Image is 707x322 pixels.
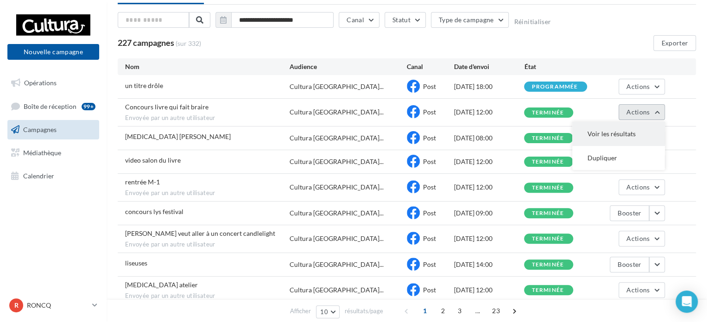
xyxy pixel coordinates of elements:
[423,134,436,142] span: Post
[7,44,99,60] button: Nouvelle campagne
[82,103,95,110] div: 99+
[531,84,578,90] div: programmée
[653,35,696,51] button: Exporter
[345,307,383,316] span: résultats/page
[23,126,57,133] span: Campagnes
[23,149,61,157] span: Médiathèque
[125,229,275,237] span: Léa veut aller à un concert candlelight
[531,110,564,116] div: terminée
[454,183,524,192] div: [DATE] 12:00
[675,290,698,313] div: Open Intercom Messenger
[454,260,524,269] div: [DATE] 14:00
[423,209,436,217] span: Post
[626,286,650,294] span: Actions
[626,183,650,191] span: Actions
[290,183,384,192] span: Cultura [GEOGRAPHIC_DATA]...
[531,185,564,191] div: terminée
[290,107,384,117] span: Cultura [GEOGRAPHIC_DATA]...
[290,285,384,295] span: Cultura [GEOGRAPHIC_DATA]...
[125,189,290,197] span: Envoyée par un autre utilisateur
[531,210,564,216] div: terminée
[176,39,201,48] span: (sur 332)
[423,158,436,165] span: Post
[6,166,101,186] a: Calendrier
[454,285,524,295] div: [DATE] 12:00
[125,281,198,289] span: pce atelier
[125,292,290,300] span: Envoyée par un autre utilisateur
[531,236,564,242] div: terminée
[572,146,665,170] button: Dupliquer
[316,305,340,318] button: 10
[24,102,76,110] span: Boîte de réception
[23,171,54,179] span: Calendrier
[339,12,379,28] button: Canal
[423,260,436,268] span: Post
[436,303,450,318] span: 2
[488,303,504,318] span: 23
[452,303,467,318] span: 3
[125,82,163,89] span: un titre drôle
[619,104,665,120] button: Actions
[290,260,384,269] span: Cultura [GEOGRAPHIC_DATA]...
[423,82,436,90] span: Post
[125,240,290,249] span: Envoyée par un autre utilisateur
[125,259,147,267] span: liseuses
[454,82,524,91] div: [DATE] 18:00
[454,208,524,218] div: [DATE] 09:00
[619,282,665,298] button: Actions
[454,133,524,143] div: [DATE] 08:00
[454,62,524,71] div: Date d'envoi
[626,234,650,242] span: Actions
[417,303,432,318] span: 1
[125,114,290,122] span: Envoyée par un autre utilisateur
[407,62,454,71] div: Canal
[531,135,564,141] div: terminée
[531,287,564,293] div: terminée
[290,82,384,91] span: Cultura [GEOGRAPHIC_DATA]...
[626,82,650,90] span: Actions
[619,79,665,95] button: Actions
[125,156,181,164] span: video salon du livre
[524,62,594,71] div: État
[610,257,649,272] button: Booster
[290,234,384,243] span: Cultura [GEOGRAPHIC_DATA]...
[626,108,650,116] span: Actions
[320,308,328,316] span: 10
[14,301,19,310] span: R
[470,303,485,318] span: ...
[423,234,436,242] span: Post
[514,18,551,25] button: Réinitialiser
[7,297,99,314] a: R RONCQ
[385,12,426,28] button: Statut
[619,231,665,246] button: Actions
[572,122,665,146] button: Voir les résultats
[610,205,649,221] button: Booster
[531,159,564,165] div: terminée
[125,178,160,186] span: rentrée M-1
[290,307,311,316] span: Afficher
[454,107,524,117] div: [DATE] 12:00
[27,301,88,310] p: RONCQ
[290,62,407,71] div: Audience
[6,73,101,93] a: Opérations
[423,183,436,191] span: Post
[125,62,290,71] div: Nom
[290,208,384,218] span: Cultura [GEOGRAPHIC_DATA]...
[431,12,509,28] button: Type de campagne
[531,262,564,268] div: terminée
[290,133,384,143] span: Cultura [GEOGRAPHIC_DATA]...
[454,234,524,243] div: [DATE] 12:00
[619,179,665,195] button: Actions
[24,79,57,87] span: Opérations
[454,157,524,166] div: [DATE] 12:00
[6,96,101,116] a: Boîte de réception99+
[6,120,101,139] a: Campagnes
[423,286,436,294] span: Post
[423,108,436,116] span: Post
[6,143,101,163] a: Médiathèque
[125,103,208,111] span: Concours livre qui fait braire
[118,38,174,48] span: 227 campagnes
[125,208,183,215] span: concours lys festival
[290,157,384,166] span: Cultura [GEOGRAPHIC_DATA]...
[125,133,231,140] span: pce thomas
